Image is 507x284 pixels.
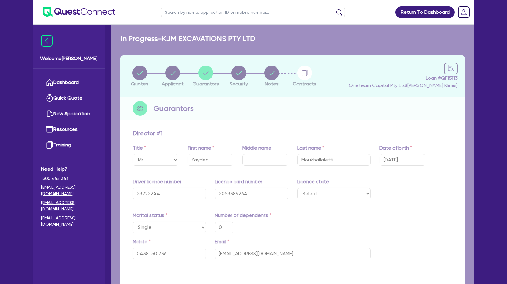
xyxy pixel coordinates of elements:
img: quick-quote [46,94,53,102]
span: 1300 465 363 [41,175,97,182]
span: Welcome [PERSON_NAME] [40,55,97,62]
input: Search by name, application ID or mobile number... [161,7,345,17]
a: [EMAIL_ADDRESS][DOMAIN_NAME] [41,184,97,197]
img: icon-menu-close [41,35,53,47]
a: [EMAIL_ADDRESS][DOMAIN_NAME] [41,215,97,228]
a: Quick Quote [41,90,97,106]
img: new-application [46,110,53,117]
img: resources [46,126,53,133]
a: [EMAIL_ADDRESS][DOMAIN_NAME] [41,199,97,212]
img: quest-connect-logo-blue [43,7,115,17]
span: Need Help? [41,165,97,173]
a: Dashboard [41,75,97,90]
a: New Application [41,106,97,122]
a: Training [41,137,97,153]
img: training [46,141,53,149]
a: Resources [41,122,97,137]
